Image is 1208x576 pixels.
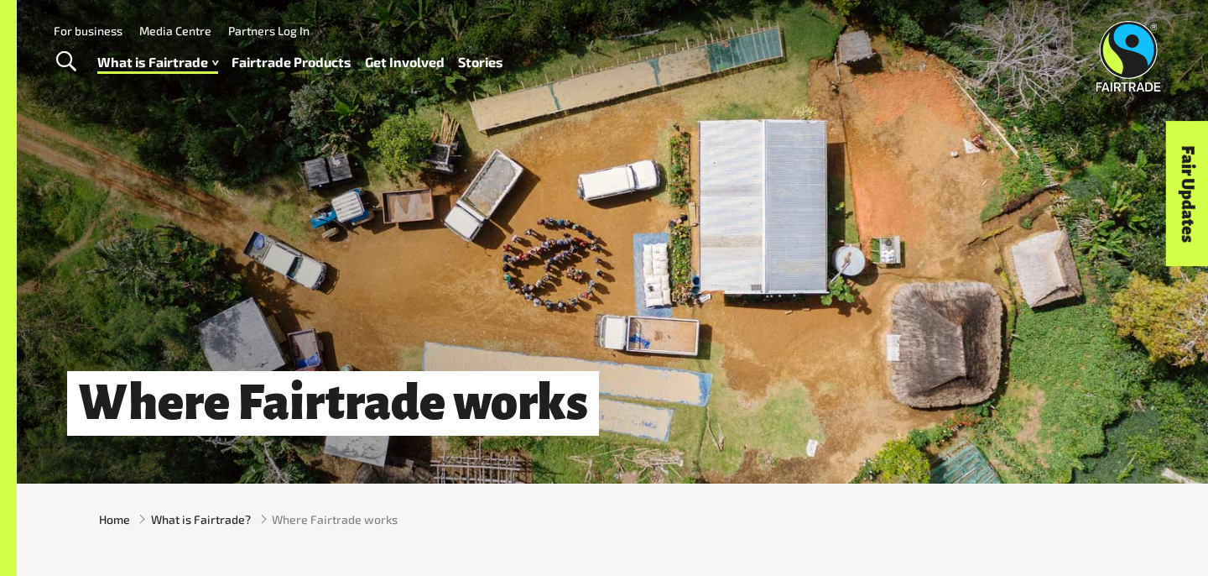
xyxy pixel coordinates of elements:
a: Partners Log In [228,24,310,38]
a: Home [99,511,130,528]
a: Toggle Search [45,41,86,83]
a: Get Involved [365,50,445,75]
a: What is Fairtrade [97,50,218,75]
a: What is Fairtrade? [151,511,251,528]
span: Where Fairtrade works [272,511,398,528]
a: Media Centre [139,24,211,38]
a: Stories [458,50,503,75]
h1: Where Fairtrade works [67,371,599,436]
a: Fairtrade Products [232,50,351,75]
a: For business [54,24,122,38]
img: Fairtrade Australia New Zealand logo [1096,21,1161,92]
